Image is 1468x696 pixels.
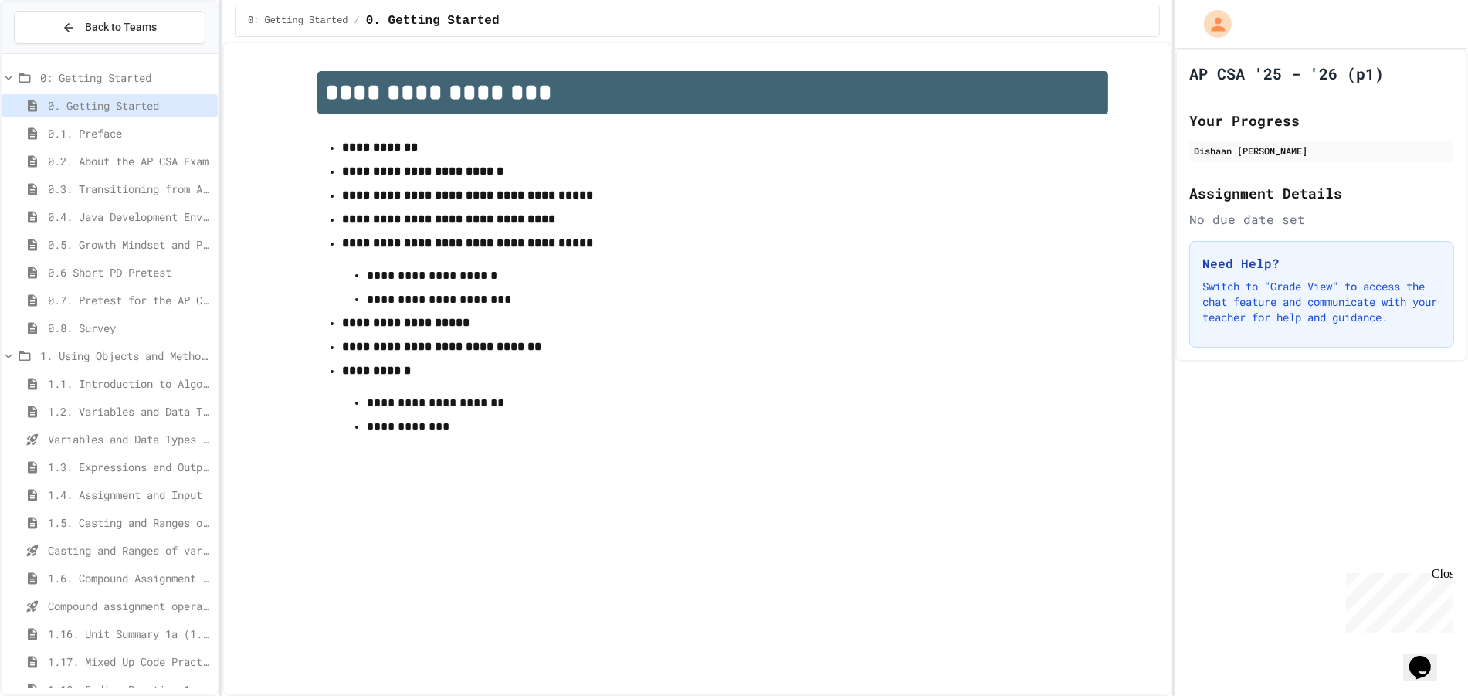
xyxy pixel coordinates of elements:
[1340,567,1453,633] iframe: chat widget
[48,403,212,419] span: 1.2. Variables and Data Types
[48,459,212,475] span: 1.3. Expressions and Output [New]
[1202,279,1441,325] p: Switch to "Grade View" to access the chat feature and communicate with your teacher for help and ...
[6,6,107,98] div: Chat with us now!Close
[1194,144,1449,158] div: Dishaan [PERSON_NAME]
[48,97,212,114] span: 0. Getting Started
[48,542,212,558] span: Casting and Ranges of variables - Quiz
[1189,63,1384,84] h1: AP CSA '25 - '26 (p1)
[48,431,212,447] span: Variables and Data Types - Quiz
[48,514,212,531] span: 1.5. Casting and Ranges of Values
[1189,182,1454,204] h2: Assignment Details
[40,70,212,86] span: 0: Getting Started
[48,654,212,670] span: 1.17. Mixed Up Code Practice 1.1-1.6
[1189,110,1454,131] h2: Your Progress
[48,320,212,336] span: 0.8. Survey
[48,125,212,141] span: 0.1. Preface
[354,15,360,27] span: /
[1202,254,1441,273] h3: Need Help?
[1403,634,1453,681] iframe: chat widget
[248,15,348,27] span: 0: Getting Started
[48,236,212,253] span: 0.5. Growth Mindset and Pair Programming
[1189,210,1454,229] div: No due date set
[48,209,212,225] span: 0.4. Java Development Environments
[366,12,500,30] span: 0. Getting Started
[14,11,205,44] button: Back to Teams
[48,292,212,308] span: 0.7. Pretest for the AP CSA Exam
[40,348,212,364] span: 1. Using Objects and Methods
[48,487,212,503] span: 1.4. Assignment and Input
[48,626,212,642] span: 1.16. Unit Summary 1a (1.1-1.6)
[1188,6,1236,42] div: My Account
[48,181,212,197] span: 0.3. Transitioning from AP CSP to AP CSA
[48,570,212,586] span: 1.6. Compound Assignment Operators
[48,153,212,169] span: 0.2. About the AP CSA Exam
[48,375,212,392] span: 1.1. Introduction to Algorithms, Programming, and Compilers
[48,264,212,280] span: 0.6 Short PD Pretest
[48,598,212,614] span: Compound assignment operators - Quiz
[85,19,157,36] span: Back to Teams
